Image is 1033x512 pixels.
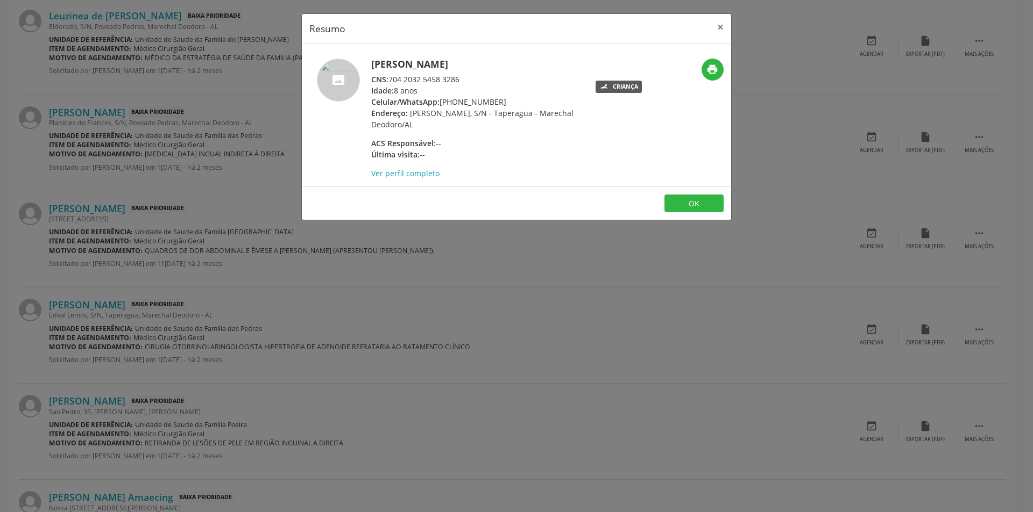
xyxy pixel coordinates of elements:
span: [PERSON_NAME], S/N - Taperagua - Marechal Deodoro/AL [371,108,574,129]
button: OK [664,194,724,213]
h5: [PERSON_NAME] [371,59,581,70]
span: ACS Responsável: [371,138,436,148]
div: -- [371,138,581,149]
div: [PHONE_NUMBER] [371,96,581,107]
img: accompaniment [317,59,360,102]
span: Celular/WhatsApp: [371,97,440,107]
div: 704 2032 5458 3286 [371,74,581,85]
button: print [702,59,724,81]
div: -- [371,149,581,160]
div: 8 anos [371,85,581,96]
span: Última visita: [371,149,420,160]
span: Endereço: [371,108,408,118]
h5: Resumo [309,21,345,35]
a: Ver perfil completo [371,168,440,178]
span: Idade: [371,85,394,96]
span: CNS: [371,74,388,84]
div: Criança [613,84,638,90]
button: Close [710,14,731,40]
i: print [706,63,718,75]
